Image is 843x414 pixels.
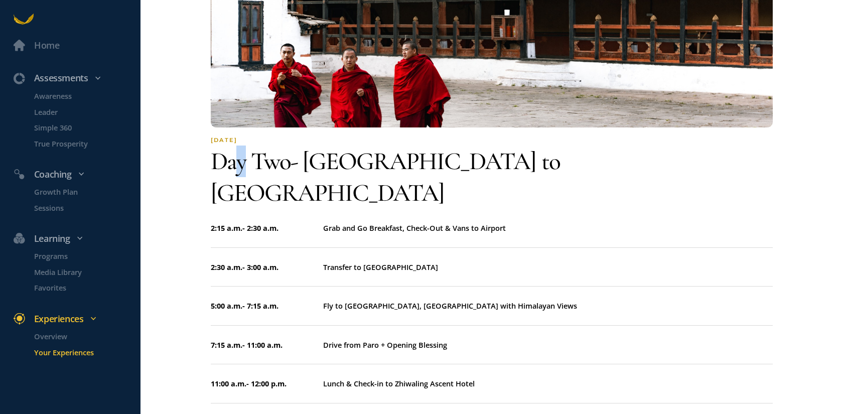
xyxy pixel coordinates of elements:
a: Awareness [21,90,140,102]
div: Assessments [7,71,145,85]
p: Awareness [34,90,138,102]
div: Drive from Paro + Opening Blessing [323,339,773,351]
div: 11:00 a.m. - 12:00 p.m. [211,378,323,389]
a: Media Library [21,266,140,278]
p: Sessions [34,202,138,213]
div: 2:30 a.m. - 3:00 a.m. [211,261,323,273]
a: Programs [21,250,140,262]
a: Leader [21,106,140,117]
a: Overview [21,331,140,342]
div: Transfer to [GEOGRAPHIC_DATA] [323,261,773,273]
span: Day two - [211,146,303,176]
div: [GEOGRAPHIC_DATA] to [GEOGRAPHIC_DATA] [211,146,773,209]
a: Simple 360 [21,122,140,133]
p: Your Experiences [34,346,138,358]
div: 5:00 a.m. - 7:15 a.m. [211,300,323,312]
div: [DATE] [211,136,773,144]
p: Overview [34,331,138,342]
div: Coaching [7,167,145,182]
div: Learning [7,231,145,246]
p: Growth Plan [34,186,138,198]
a: True Prosperity [21,137,140,149]
p: Media Library [34,266,138,278]
p: True Prosperity [34,137,138,149]
a: Your Experiences [21,346,140,358]
div: Fly to [GEOGRAPHIC_DATA], [GEOGRAPHIC_DATA] with Himalayan Views [323,300,773,312]
div: 7:15 a.m. - 11:00 a.m. [211,339,323,351]
p: Favorites [34,282,138,294]
div: Grab and Go Breakfast, Check-Out & Vans to Airport [323,222,773,234]
a: Sessions [21,202,140,213]
p: Programs [34,250,138,262]
div: 2:15 a.m. - 2:30 a.m. [211,222,323,234]
a: Favorites [21,282,140,294]
div: Lunch & Check-in to Zhiwaling Ascent Hotel [323,378,773,389]
p: Simple 360 [34,122,138,133]
div: Experiences [7,312,145,326]
a: Growth Plan [21,186,140,198]
div: Home [34,38,60,53]
p: Leader [34,106,138,117]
